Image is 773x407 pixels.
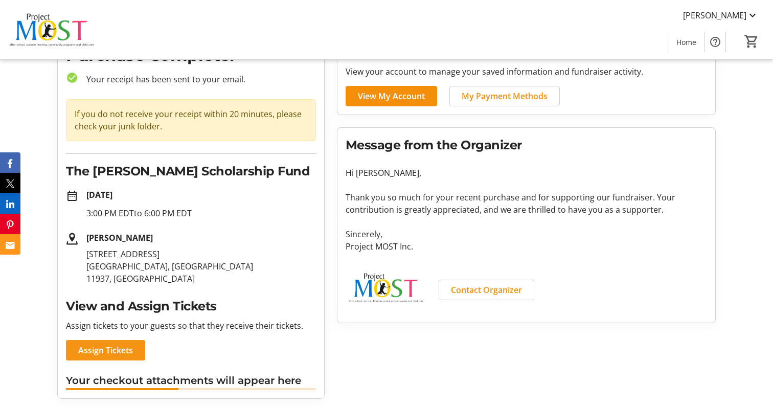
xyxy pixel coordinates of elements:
[346,136,707,154] h2: Message from the Organizer
[449,86,560,106] a: My Payment Methods
[346,240,707,253] p: Project MOST Inc.
[346,167,707,179] p: Hi [PERSON_NAME],
[66,72,78,84] mat-icon: check_circle
[668,33,704,52] a: Home
[86,207,316,219] p: 3:00 PM EDT to 6:00 PM EDT
[66,340,145,360] a: Assign Tickets
[6,4,97,55] img: Project MOST Inc.'s Logo
[683,9,746,21] span: [PERSON_NAME]
[676,37,696,48] span: Home
[78,73,316,85] p: Your receipt has been sent to your email.
[675,7,767,24] button: [PERSON_NAME]
[86,248,316,285] p: [STREET_ADDRESS] [GEOGRAPHIC_DATA], [GEOGRAPHIC_DATA] 11937, [GEOGRAPHIC_DATA]
[462,90,548,102] span: My Payment Methods
[86,189,112,200] strong: [DATE]
[451,284,522,296] span: Contact Organizer
[705,32,725,52] button: Help
[66,190,78,202] mat-icon: date_range
[346,265,427,310] img: Project MOST Inc. logo
[346,65,707,78] p: View your account to manage your saved information and fundraiser activity.
[78,344,133,356] span: Assign Tickets
[66,99,316,141] div: If you do not receive your receipt within 20 minutes, please check your junk folder.
[346,86,437,106] a: View My Account
[66,162,316,180] h2: The [PERSON_NAME] Scholarship Fund
[439,280,534,300] a: Contact Organizer
[66,373,316,388] h3: Your checkout attachments will appear here
[346,191,707,216] p: Thank you so much for your recent purchase and for supporting our fundraiser. Your contribution i...
[66,297,316,315] h2: View and Assign Tickets
[346,228,707,240] p: Sincerely,
[86,232,153,243] strong: [PERSON_NAME]
[742,32,761,51] button: Cart
[358,90,425,102] span: View My Account
[66,320,316,332] p: Assign tickets to your guests so that they receive their tickets.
